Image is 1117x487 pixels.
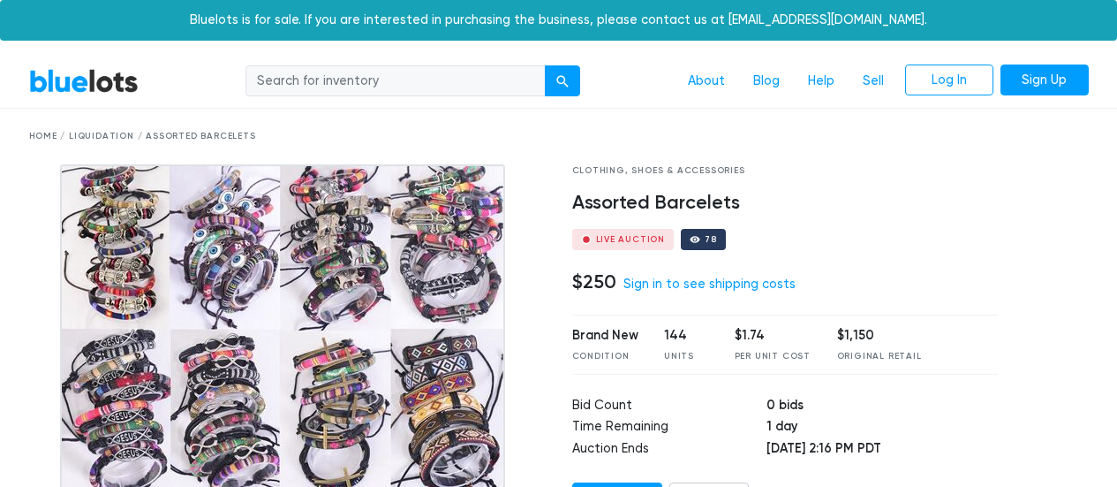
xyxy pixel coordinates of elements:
div: 78 [705,235,717,244]
a: Help [794,65,849,98]
input: Search for inventory [245,65,546,97]
div: $1.74 [735,326,811,346]
div: $1,150 [837,326,922,346]
h4: $250 [572,270,616,293]
td: Time Remaining [572,417,766,439]
div: Home / Liquidation / Assorted Barcelets [29,130,1089,143]
a: BlueLots [29,68,139,94]
td: [DATE] 2:16 PM PDT [766,439,998,461]
div: Condition [572,350,638,363]
div: Live Auction [596,235,666,244]
a: Sell [849,65,898,98]
a: Sign in to see shipping costs [623,277,796,292]
div: Per Unit Cost [735,350,811,363]
div: 144 [664,326,708,346]
td: 1 day [766,417,998,439]
td: Auction Ends [572,439,766,461]
div: Original Retail [837,350,922,363]
td: Bid Count [572,396,766,418]
div: Units [664,350,708,363]
h4: Assorted Barcelets [572,192,999,215]
a: About [674,65,739,98]
td: 0 bids [766,396,998,418]
div: Clothing, Shoes & Accessories [572,164,999,178]
div: Brand New [572,326,638,346]
a: Log In [905,65,993,96]
a: Sign Up [1000,65,1089,96]
a: Blog [739,65,794,98]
